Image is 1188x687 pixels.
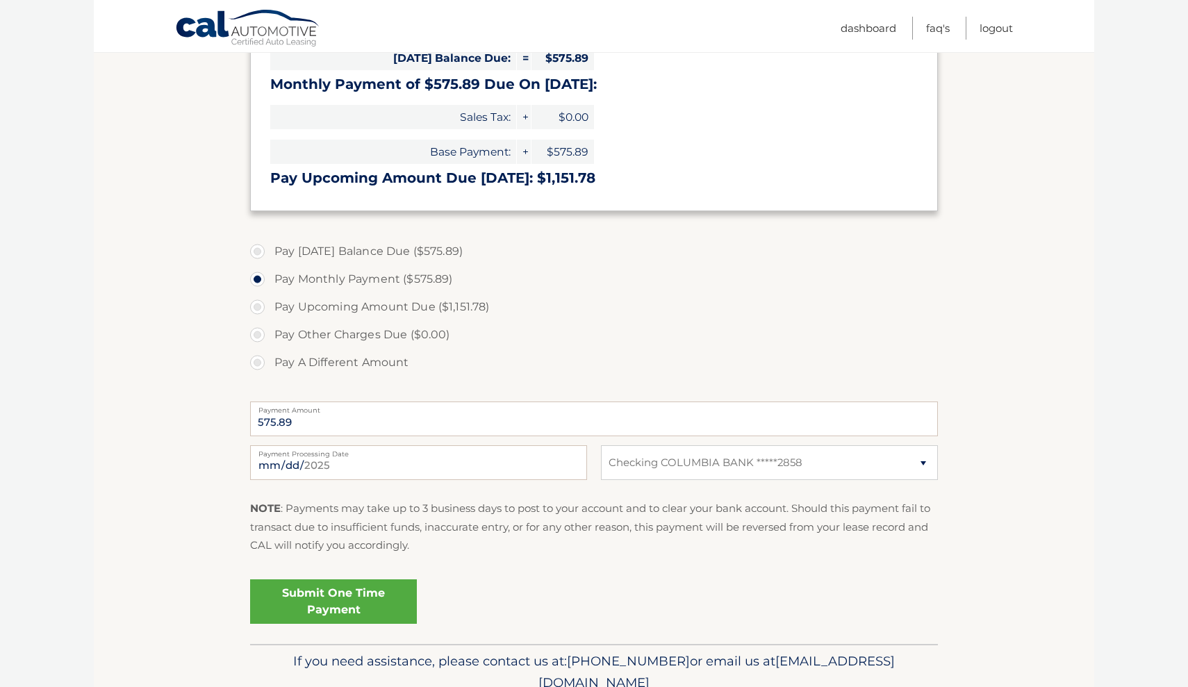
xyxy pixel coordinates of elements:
span: Sales Tax: [270,105,516,129]
p: : Payments may take up to 3 business days to post to your account and to clear your bank account.... [250,499,938,554]
label: Payment Amount [250,402,938,413]
h3: Pay Upcoming Amount Due [DATE]: $1,151.78 [270,169,918,187]
span: + [517,105,531,129]
strong: NOTE [250,502,281,515]
input: Payment Date [250,445,587,480]
input: Payment Amount [250,402,938,436]
label: Pay Upcoming Amount Due ($1,151.78) [250,293,938,321]
span: $575.89 [531,46,594,70]
label: Pay [DATE] Balance Due ($575.89) [250,238,938,265]
span: [DATE] Balance Due: [270,46,516,70]
a: FAQ's [926,17,950,40]
a: Dashboard [841,17,896,40]
span: Base Payment: [270,140,516,164]
label: Pay Other Charges Due ($0.00) [250,321,938,349]
span: $575.89 [531,140,594,164]
h3: Monthly Payment of $575.89 Due On [DATE]: [270,76,918,93]
a: Submit One Time Payment [250,579,417,624]
span: $0.00 [531,105,594,129]
span: [PHONE_NUMBER] [567,653,690,669]
span: + [517,140,531,164]
label: Pay A Different Amount [250,349,938,376]
a: Cal Automotive [175,9,321,49]
label: Pay Monthly Payment ($575.89) [250,265,938,293]
label: Payment Processing Date [250,445,587,456]
a: Logout [980,17,1013,40]
span: = [517,46,531,70]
